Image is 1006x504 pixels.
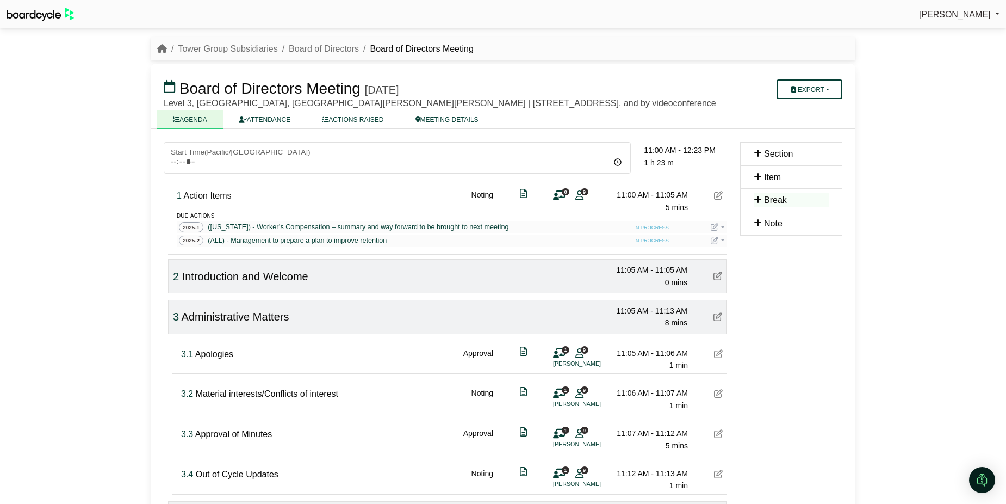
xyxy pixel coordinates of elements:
span: Note [764,219,783,228]
li: Board of Directors Meeting [359,42,474,56]
span: Introduction and Welcome [182,271,308,282]
span: IN PROGRESS [631,237,672,245]
a: (ALL) - Management to prepare a plan to improve retention [206,235,389,246]
span: 1 h 23 m [644,158,673,167]
span: Click to fine tune number [181,429,193,439]
div: 11:00 AM - 11:05 AM [612,189,688,201]
div: Approval [463,347,493,372]
span: 1 min [669,401,688,410]
span: Board of Directors Meeting [179,80,361,97]
span: Section [764,149,793,158]
span: Click to fine tune number [177,191,182,200]
div: Noting [471,387,493,411]
span: 9 [581,188,588,195]
span: Click to fine tune number [173,271,179,282]
span: 1 [562,346,569,353]
img: BoardcycleBlackGreen-aaafeed430059cb809a45853b8cf6d952af9d84e6e89e1f1685b34bfd5cb7d64.svg [7,8,74,21]
span: Level 3, [GEOGRAPHIC_DATA], [GEOGRAPHIC_DATA][PERSON_NAME][PERSON_NAME] | [STREET_ADDRESS], and b... [164,99,716,108]
span: Click to fine tune number [173,311,179,323]
span: 1 min [669,481,688,490]
div: due actions [177,209,727,221]
span: 0 [562,188,569,195]
span: Click to fine tune number [181,389,193,398]
div: 11:05 AM - 11:13 AM [611,305,687,317]
span: 5 mins [666,203,688,212]
span: 1 min [669,361,688,370]
span: Click to fine tune number [181,470,193,479]
div: 11:05 AM - 11:06 AM [612,347,688,359]
div: 11:12 AM - 11:13 AM [612,468,688,480]
span: 1 [562,427,569,434]
span: 5 mins [666,441,688,450]
span: 1 [562,466,569,474]
span: Approval of Minutes [195,429,272,439]
div: Noting [471,189,493,213]
a: [PERSON_NAME] [919,8,999,22]
a: MEETING DETAILS [400,110,494,129]
span: Click to fine tune number [181,349,193,359]
span: 1 [562,386,569,394]
div: 11:06 AM - 11:07 AM [612,387,688,399]
li: [PERSON_NAME] [553,480,635,489]
a: ATTENDANCE [223,110,306,129]
a: ACTIONS RAISED [306,110,399,129]
div: Open Intercom Messenger [969,467,995,493]
button: Export [777,79,842,99]
span: Administrative Matters [182,311,289,323]
span: 9 [581,386,588,394]
span: Out of Cycle Updates [196,470,278,479]
span: Break [764,195,787,205]
span: 9 [581,427,588,434]
span: [PERSON_NAME] [919,10,991,19]
span: Action Items [183,191,231,200]
a: Board of Directors [289,44,359,53]
li: [PERSON_NAME] [553,359,635,368]
div: 11:07 AM - 11:12 AM [612,427,688,439]
div: [DATE] [365,83,399,96]
span: Apologies [195,349,233,359]
div: 11:00 AM - 12:23 PM [644,144,727,156]
a: Tower Group Subsidiaries [178,44,277,53]
a: AGENDA [157,110,223,129]
span: Item [764,173,781,182]
span: 8 mins [665,318,687,327]
nav: breadcrumb [157,42,474,56]
span: 9 [581,346,588,353]
li: [PERSON_NAME] [553,440,635,449]
span: Material interests/Conflicts of interest [196,389,338,398]
span: 2025-2 [179,236,203,246]
div: Approval [463,427,493,452]
span: 0 mins [665,278,687,287]
div: 11:05 AM - 11:05 AM [611,264,687,276]
li: [PERSON_NAME] [553,399,635,409]
a: ([US_STATE]) - Worker’s Compensation – summary and way forward to be brought to next meeting [206,222,511,232]
div: Noting [471,468,493,492]
span: IN PROGRESS [631,224,672,232]
span: 2025-1 [179,222,203,232]
span: 9 [581,466,588,474]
